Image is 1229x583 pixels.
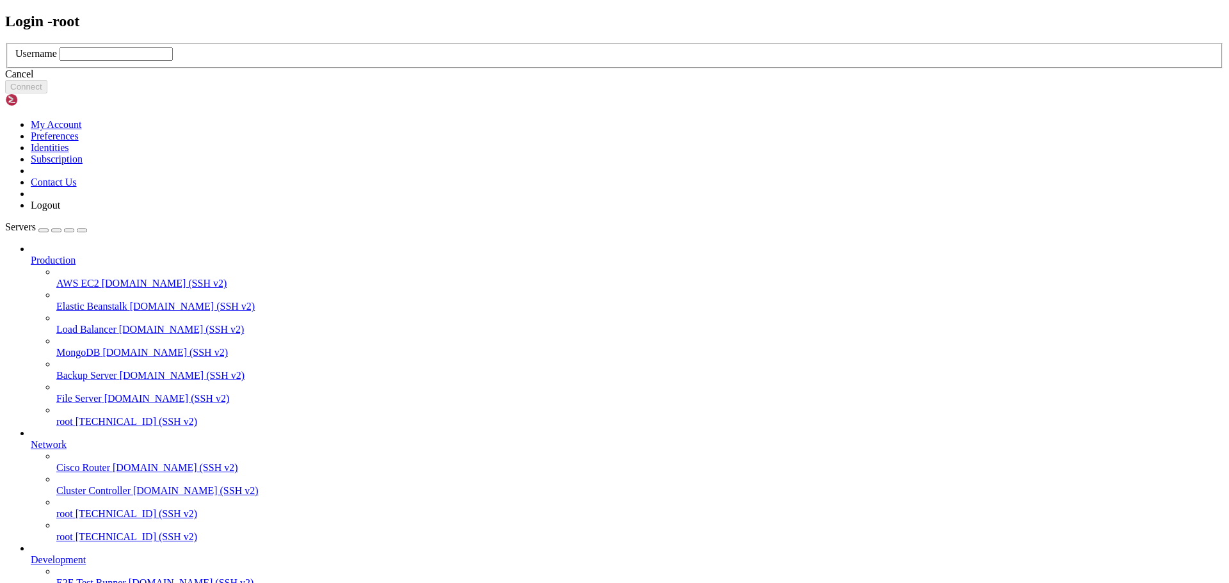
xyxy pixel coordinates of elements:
span: root [56,416,73,427]
img: Shellngn [5,93,79,106]
span: Development [31,554,86,565]
span: Cisco Router [56,462,110,473]
span: root [56,531,73,542]
a: Load Balancer [DOMAIN_NAME] (SSH v2) [56,324,1224,335]
span: root [56,508,73,519]
a: Elastic Beanstalk [DOMAIN_NAME] (SSH v2) [56,301,1224,312]
div: (0, 1) [5,16,10,27]
span: Network [31,439,67,450]
span: [DOMAIN_NAME] (SSH v2) [102,278,227,289]
span: [DOMAIN_NAME] (SSH v2) [102,347,228,358]
a: MongoDB [DOMAIN_NAME] (SSH v2) [56,347,1224,358]
a: root [TECHNICAL_ID] (SSH v2) [56,416,1224,427]
li: Backup Server [DOMAIN_NAME] (SSH v2) [56,358,1224,381]
span: [DOMAIN_NAME] (SSH v2) [133,485,259,496]
span: [DOMAIN_NAME] (SSH v2) [130,301,255,312]
span: [DOMAIN_NAME] (SSH v2) [119,324,245,335]
a: Cisco Router [DOMAIN_NAME] (SSH v2) [56,462,1224,474]
span: Cluster Controller [56,485,131,496]
a: AWS EC2 [DOMAIN_NAME] (SSH v2) [56,278,1224,289]
li: Elastic Beanstalk [DOMAIN_NAME] (SSH v2) [56,289,1224,312]
h2: Login - root [5,13,1224,30]
li: AWS EC2 [DOMAIN_NAME] (SSH v2) [56,266,1224,289]
label: Username [15,48,57,59]
x-row: Connecting [TECHNICAL_ID]... [5,5,1063,16]
a: My Account [31,119,82,130]
a: Cluster Controller [DOMAIN_NAME] (SSH v2) [56,485,1224,497]
a: Backup Server [DOMAIN_NAME] (SSH v2) [56,370,1224,381]
a: root [TECHNICAL_ID] (SSH v2) [56,508,1224,520]
span: [DOMAIN_NAME] (SSH v2) [104,393,230,404]
li: MongoDB [DOMAIN_NAME] (SSH v2) [56,335,1224,358]
span: File Server [56,393,102,404]
span: [DOMAIN_NAME] (SSH v2) [113,462,238,473]
span: [DOMAIN_NAME] (SSH v2) [120,370,245,381]
a: Servers [5,221,87,232]
span: [TECHNICAL_ID] (SSH v2) [76,416,197,427]
a: Subscription [31,154,83,164]
li: Network [31,427,1224,543]
li: File Server [DOMAIN_NAME] (SSH v2) [56,381,1224,404]
a: Preferences [31,131,79,141]
span: [TECHNICAL_ID] (SSH v2) [76,508,197,519]
a: Network [31,439,1224,451]
span: AWS EC2 [56,278,99,289]
li: Production [31,243,1224,427]
li: Load Balancer [DOMAIN_NAME] (SSH v2) [56,312,1224,335]
li: Cluster Controller [DOMAIN_NAME] (SSH v2) [56,474,1224,497]
a: Logout [31,200,60,211]
span: Load Balancer [56,324,116,335]
li: root [TECHNICAL_ID] (SSH v2) [56,520,1224,543]
div: Cancel [5,68,1224,80]
button: Connect [5,80,47,93]
span: [TECHNICAL_ID] (SSH v2) [76,531,197,542]
a: File Server [DOMAIN_NAME] (SSH v2) [56,393,1224,404]
a: Development [31,554,1224,566]
span: Backup Server [56,370,117,381]
li: root [TECHNICAL_ID] (SSH v2) [56,404,1224,427]
a: Identities [31,142,69,153]
span: Elastic Beanstalk [56,301,127,312]
span: MongoDB [56,347,100,358]
a: root [TECHNICAL_ID] (SSH v2) [56,531,1224,543]
li: Cisco Router [DOMAIN_NAME] (SSH v2) [56,451,1224,474]
a: Production [31,255,1224,266]
span: Production [31,255,76,266]
span: Servers [5,221,36,232]
li: root [TECHNICAL_ID] (SSH v2) [56,497,1224,520]
a: Contact Us [31,177,77,188]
